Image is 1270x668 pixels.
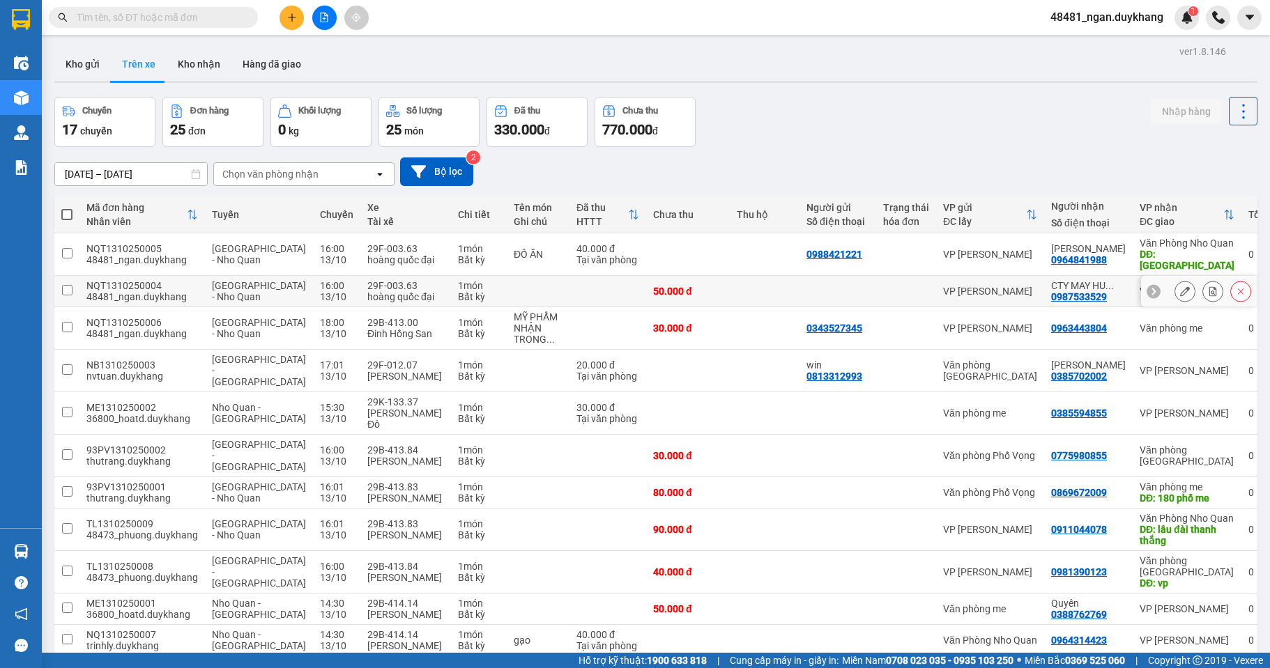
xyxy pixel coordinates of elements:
div: [PERSON_NAME] [367,640,444,651]
span: [GEOGRAPHIC_DATA] - Nho Quan [212,243,306,265]
div: Bất kỳ [458,413,500,424]
div: Đơn hàng [190,106,229,116]
div: 50.000 đ [653,286,723,297]
span: plus [287,13,297,22]
div: MỸ PHẨM [514,311,563,323]
div: 16:00 [320,444,353,456]
div: Đã thu [576,202,628,213]
div: NB1310250003 [86,359,198,371]
span: aim [351,13,361,22]
div: 30.000 đ [576,402,639,413]
div: Văn Phòng Nho Quan [1140,238,1234,249]
div: VP nhận [1140,202,1223,213]
span: ... [1105,280,1114,291]
div: 80.000 đ [653,487,723,498]
button: Kho gửi [54,47,111,81]
span: message [15,639,28,652]
div: Tại văn phòng [576,254,639,265]
div: 0981390123 [1051,566,1107,577]
div: [PERSON_NAME] Đô [367,407,444,430]
div: 1 món [458,518,500,529]
div: Xe [367,202,444,213]
div: 0964841988 [1051,254,1107,265]
div: 30.000 đ [653,450,723,461]
button: Chưa thu770.000đ [595,97,696,147]
img: warehouse-icon [14,125,29,140]
div: Quyên [1051,598,1126,609]
span: [GEOGRAPHIC_DATA] - [GEOGRAPHIC_DATA] [212,555,306,589]
div: 0987533529 [1051,291,1107,302]
div: 48473_phuong.duykhang [86,572,198,583]
div: 0813312993 [806,371,862,382]
div: trinhly.duykhang [86,640,198,651]
div: 1 món [458,317,500,328]
div: 1 món [458,444,500,456]
div: Chọn văn phòng nhận [222,167,319,181]
div: Đinh Hồng San [367,328,444,339]
div: 16:00 [320,243,353,254]
span: [GEOGRAPHIC_DATA] - Nho Quan [212,280,306,302]
div: DĐ: vp [1140,577,1234,589]
span: 25 [386,121,401,138]
div: ĐỒ ĂN [514,249,563,260]
div: 1 món [458,561,500,572]
img: warehouse-icon [14,91,29,105]
div: DĐ: lâu đài thanh thắng [1140,524,1234,546]
span: | [717,653,719,668]
div: 16:00 [320,561,353,572]
div: 36800_hoatd.duykhang [86,609,198,620]
th: Toggle SortBy [79,196,205,233]
input: Select a date range. [55,163,207,185]
div: NQT1310250004 [86,280,198,291]
div: 30.000 đ [653,323,723,334]
div: HTTT [576,216,628,227]
div: LÊ MAI [1051,243,1126,254]
div: 0385702002 [1051,371,1107,382]
div: 93PV1310250001 [86,481,198,492]
div: Bất kỳ [458,640,500,651]
div: VP [PERSON_NAME] [1140,603,1234,614]
th: Toggle SortBy [569,196,646,233]
input: Tìm tên, số ĐT hoặc mã đơn [77,10,241,25]
div: 1 món [458,598,500,609]
img: warehouse-icon [14,544,29,559]
sup: 2 [466,150,480,164]
div: 29F-003.63 [367,243,444,254]
div: NQ1310250007 [86,629,198,640]
div: 40.000 đ [576,629,639,640]
div: Văn phòng me [1140,286,1234,297]
button: aim [344,6,369,30]
div: Văn phòng [GEOGRAPHIC_DATA] [943,359,1037,382]
img: logo-vxr [12,9,30,30]
div: 36800_hoatd.duykhang [86,413,198,424]
div: Nhân viên [86,216,187,227]
div: 13/10 [320,529,353,541]
div: Bất kỳ [458,609,500,620]
div: [PERSON_NAME] [367,371,444,382]
div: 29B-413.00 [367,317,444,328]
div: 40.000 đ [653,566,723,577]
div: VP [PERSON_NAME] [943,524,1037,535]
div: 40.000 đ [576,243,639,254]
div: 16:00 [320,280,353,291]
div: [PERSON_NAME] [367,609,444,620]
img: icon-new-feature [1181,11,1193,24]
div: 13/10 [320,492,353,504]
div: [PERSON_NAME] [367,572,444,583]
div: Số lượng [406,106,442,116]
div: 0963443804 [1051,323,1107,334]
div: Chuyến [320,209,353,220]
span: Nho Quan - [GEOGRAPHIC_DATA] [212,629,306,651]
div: VP gửi [943,202,1026,213]
button: file-add [312,6,337,30]
div: 1 món [458,243,500,254]
button: Số lượng25món [378,97,480,147]
span: chuyến [80,125,112,137]
div: ME1310250002 [86,402,198,413]
div: VP [PERSON_NAME] [1140,407,1234,419]
div: Số điện thoại [1051,217,1126,228]
div: 48481_ngan.duykhang [86,254,198,265]
div: Bất kỳ [458,291,500,302]
div: Khối lượng [298,106,341,116]
div: 13/10 [320,609,353,620]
